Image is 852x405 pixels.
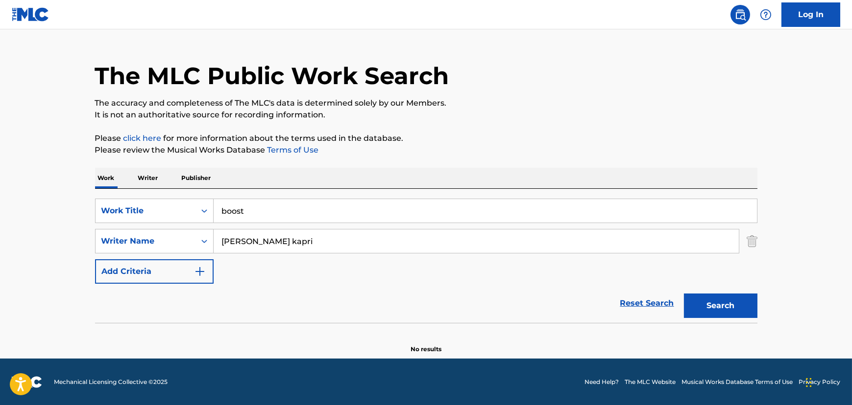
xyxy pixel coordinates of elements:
a: Musical Works Database Terms of Use [682,378,793,386]
p: Publisher [179,168,214,188]
div: Help [756,5,776,24]
img: help [760,9,772,21]
img: search [734,9,746,21]
p: It is not an authoritative source for recording information. [95,109,757,121]
p: The accuracy and completeness of The MLC's data is determined solely by our Members. [95,97,757,109]
a: Privacy Policy [799,378,840,386]
div: Writer Name [101,235,190,247]
img: Delete Criterion [747,229,757,253]
button: Add Criteria [95,259,214,284]
button: Search [684,293,757,318]
a: click here [123,134,162,143]
div: Drag [806,368,812,397]
p: Please for more information about the terms used in the database. [95,133,757,144]
a: Log In [781,2,840,27]
h1: The MLC Public Work Search [95,61,449,90]
img: 9d2ae6d4665cec9f34b9.svg [194,266,206,277]
a: Terms of Use [266,145,319,155]
span: Mechanical Licensing Collective © 2025 [54,378,168,386]
a: The MLC Website [625,378,676,386]
a: Need Help? [584,378,619,386]
p: No results [411,333,441,354]
div: Work Title [101,205,190,217]
iframe: Chat Widget [803,358,852,405]
p: Work [95,168,118,188]
img: MLC Logo [12,7,49,22]
a: Public Search [730,5,750,24]
p: Please review the Musical Works Database [95,144,757,156]
img: logo [12,376,42,388]
p: Writer [135,168,161,188]
form: Search Form [95,199,757,323]
a: Reset Search [615,292,679,314]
